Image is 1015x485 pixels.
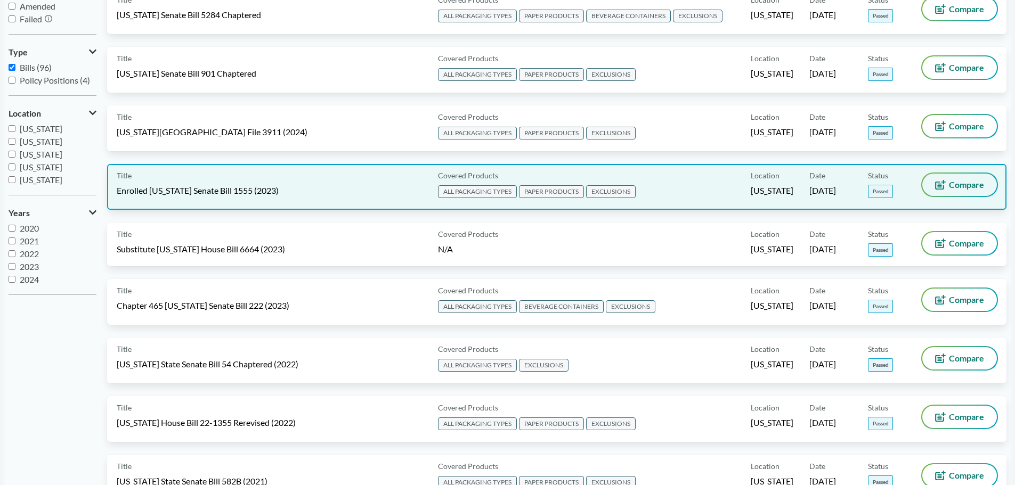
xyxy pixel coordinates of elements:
span: EXCLUSIONS [673,10,722,22]
span: [DATE] [809,68,836,79]
span: 2020 [20,223,39,233]
span: Substitute [US_STATE] House Bill 6664 (2023) [117,243,285,255]
span: 2024 [20,274,39,284]
span: [US_STATE] [751,185,793,196]
span: ALL PACKAGING TYPES [438,359,517,372]
span: Title [117,228,132,240]
span: Date [809,285,825,296]
span: EXCLUSIONS [586,417,636,430]
span: Date [809,461,825,472]
span: Date [809,53,825,64]
span: 2022 [20,249,39,259]
span: [US_STATE] Senate Bill 901 Chaptered [117,68,256,79]
span: Location [751,170,779,181]
span: ALL PACKAGING TYPES [438,300,517,313]
span: [DATE] [809,243,836,255]
span: N/A [438,244,453,254]
span: Status [868,285,888,296]
input: Policy Positions (4) [9,77,15,84]
input: [US_STATE] [9,151,15,158]
span: PAPER PRODUCTS [519,185,584,198]
span: Title [117,461,132,472]
span: [DATE] [809,126,836,138]
input: [US_STATE] [9,163,15,170]
span: Passed [868,358,893,372]
span: [US_STATE] [751,417,793,429]
span: [US_STATE] House Bill 22-1355 Rerevised (2022) [117,417,296,429]
span: Covered Products [438,53,498,64]
span: EXCLUSIONS [586,185,636,198]
span: Compare [949,295,984,304]
span: Status [868,461,888,472]
span: Location [751,285,779,296]
span: ALL PACKAGING TYPES [438,185,517,198]
input: 2022 [9,250,15,257]
span: Covered Products [438,402,498,413]
span: Status [868,111,888,122]
span: [US_STATE] [20,124,62,134]
span: Compare [949,122,984,130]
span: Compare [949,471,984,480]
span: Title [117,285,132,296]
span: 2023 [20,261,39,272]
span: Location [751,228,779,240]
span: [DATE] [809,300,836,311]
span: Policy Positions (4) [20,75,90,85]
button: Compare [922,289,997,311]
span: EXCLUSIONS [586,127,636,139]
span: Location [9,109,41,118]
span: 2021 [20,236,39,246]
span: Location [751,343,779,355]
span: ALL PACKAGING TYPES [438,127,517,139]
span: [US_STATE] [751,68,793,79]
span: Chapter 465 [US_STATE] Senate Bill 222 (2023) [117,300,289,311]
span: Passed [868,243,893,257]
span: Years [9,208,30,218]
span: Enrolled [US_STATE] Senate Bill 1555 (2023) [117,185,279,196]
span: PAPER PRODUCTS [519,68,584,81]
span: Location [751,53,779,64]
button: Location [9,104,96,122]
span: Compare [949,180,984,189]
span: Location [751,402,779,413]
span: EXCLUSIONS [586,68,636,81]
button: Compare [922,115,997,137]
span: Compare [949,354,984,363]
span: Title [117,402,132,413]
span: [US_STATE] Senate Bill 5284 Chaptered [117,9,261,21]
span: PAPER PRODUCTS [519,127,584,139]
button: Compare [922,232,997,254]
span: Date [809,343,825,355]
span: Title [117,343,132,355]
input: 2023 [9,263,15,270]
span: Date [809,170,825,181]
span: [DATE] [809,358,836,370]
span: BEVERAGE CONTAINERS [519,300,604,313]
span: [DATE] [809,417,836,429]
span: Covered Products [438,111,498,122]
input: Amended [9,3,15,10]
span: Passed [868,68,893,81]
button: Compare [922,347,997,369]
span: Passed [868,126,893,139]
span: [US_STATE][GEOGRAPHIC_DATA] File 3911 (2024) [117,126,307,138]
span: [US_STATE] State Senate Bill 54 Chaptered (2022) [117,358,298,370]
span: Type [9,47,28,57]
span: [US_STATE] [751,9,793,21]
span: Compare [949,63,984,72]
span: PAPER PRODUCTS [519,10,584,22]
input: Bills (96) [9,64,15,71]
span: BEVERAGE CONTAINERS [586,10,671,22]
input: 2021 [9,237,15,244]
span: Amended [20,1,55,11]
span: Title [117,111,132,122]
button: Years [9,204,96,222]
span: [US_STATE] [751,243,793,255]
span: Status [868,53,888,64]
button: Type [9,43,96,61]
span: EXCLUSIONS [519,359,569,372]
span: Compare [949,239,984,248]
span: Bills (96) [20,62,52,72]
input: Failed [9,15,15,22]
span: Location [751,111,779,122]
